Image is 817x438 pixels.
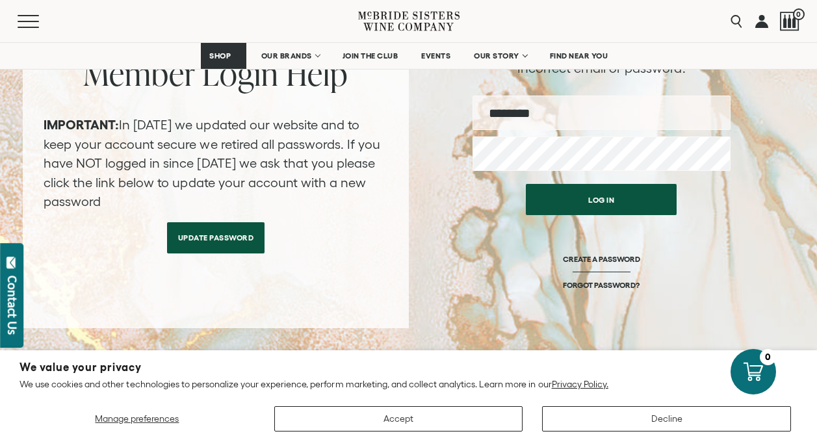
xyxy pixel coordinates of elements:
a: CREATE A PASSWORD [563,254,640,280]
div: Contact Us [6,276,19,335]
button: Decline [542,406,791,432]
p: In [DATE] we updated our website and to keep your account secure we retired all passwords. If you... [44,116,388,212]
span: EVENTS [421,51,450,60]
a: SHOP [201,43,246,69]
span: OUR BRANDS [261,51,312,60]
a: OUR BRANDS [253,43,328,69]
span: FIND NEAR YOU [550,51,608,60]
span: JOIN THE CLUB [343,51,398,60]
div: 0 [760,349,776,365]
a: OUR STORY [465,43,535,69]
a: JOIN THE CLUB [334,43,407,69]
a: EVENTS [413,43,459,69]
button: Mobile Menu Trigger [18,15,64,28]
button: Manage preferences [19,406,255,432]
h2: Member Login Help [44,57,388,90]
a: FIND NEAR YOU [541,43,617,69]
span: OUR STORY [474,51,519,60]
p: We use cookies and other technologies to personalize your experience, perform marketing, and coll... [19,378,798,390]
h2: We value your privacy [19,362,798,373]
span: 0 [793,8,805,20]
a: Privacy Policy. [552,379,608,389]
a: FORGOT PASSWORD? [563,280,640,290]
a: Update Password [167,222,265,253]
button: Accept [274,406,523,432]
span: Manage preferences [95,413,179,424]
span: SHOP [209,51,231,60]
strong: IMPORTANT: [44,118,119,132]
button: Log in [526,184,677,215]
